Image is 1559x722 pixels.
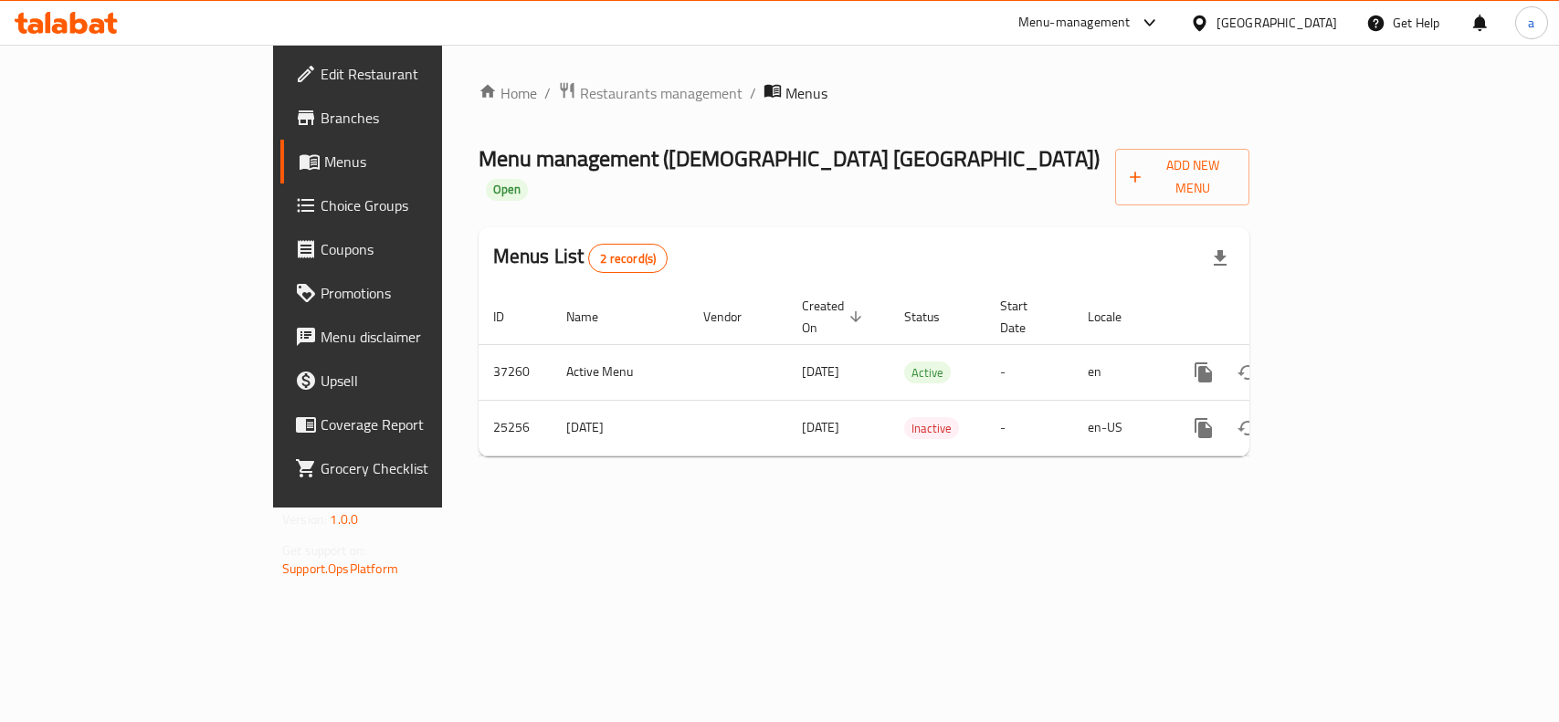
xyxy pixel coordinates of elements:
[321,413,519,435] span: Coverage Report
[321,238,519,260] span: Coupons
[1182,406,1226,450] button: more
[580,82,743,104] span: Restaurants management
[904,361,951,383] div: Active
[321,370,519,392] span: Upsell
[1217,13,1337,33] div: [GEOGRAPHIC_DATA]
[280,227,533,271] a: Coupons
[802,360,839,383] span: [DATE]
[1000,295,1051,339] span: Start Date
[1073,400,1167,455] td: en-US
[1018,12,1131,34] div: Menu-management
[802,415,839,439] span: [DATE]
[904,418,959,439] span: Inactive
[589,250,667,267] span: 2 record(s)
[282,557,398,581] a: Support.OpsPlatform
[904,306,964,328] span: Status
[703,306,765,328] span: Vendor
[1115,149,1249,205] button: Add New Menu
[280,52,533,96] a: Edit Restaurant
[280,446,533,490] a: Grocery Checklist
[750,82,756,104] li: /
[280,140,533,183] a: Menus
[321,107,519,129] span: Branches
[1088,306,1145,328] span: Locale
[280,403,533,446] a: Coverage Report
[985,400,1073,455] td: -
[566,306,622,328] span: Name
[785,82,827,104] span: Menus
[280,315,533,359] a: Menu disclaimer
[479,289,1372,456] table: enhanced table
[558,81,743,105] a: Restaurants management
[544,82,551,104] li: /
[552,400,689,455] td: [DATE]
[321,457,519,479] span: Grocery Checklist
[1226,406,1269,450] button: Change Status
[1073,344,1167,400] td: en
[280,96,533,140] a: Branches
[321,282,519,304] span: Promotions
[321,194,519,216] span: Choice Groups
[282,507,327,531] span: Version:
[1182,351,1226,394] button: more
[493,306,528,328] span: ID
[1130,154,1235,200] span: Add New Menu
[1226,351,1269,394] button: Change Status
[280,183,533,227] a: Choice Groups
[1167,289,1372,345] th: Actions
[493,243,668,273] h2: Menus List
[1528,13,1534,33] span: a
[588,244,668,273] div: Total records count
[280,271,533,315] a: Promotions
[321,63,519,85] span: Edit Restaurant
[985,344,1073,400] td: -
[282,539,366,562] span: Get support on:
[552,344,689,400] td: Active Menu
[321,326,519,348] span: Menu disclaimer
[904,362,951,383] span: Active
[1198,236,1242,280] div: Export file
[479,81,1249,105] nav: breadcrumb
[802,295,868,339] span: Created On
[904,417,959,439] div: Inactive
[280,359,533,403] a: Upsell
[324,151,519,173] span: Menus
[330,507,358,531] span: 1.0.0
[479,138,1100,179] span: Menu management ( [DEMOGRAPHIC_DATA] [GEOGRAPHIC_DATA] )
